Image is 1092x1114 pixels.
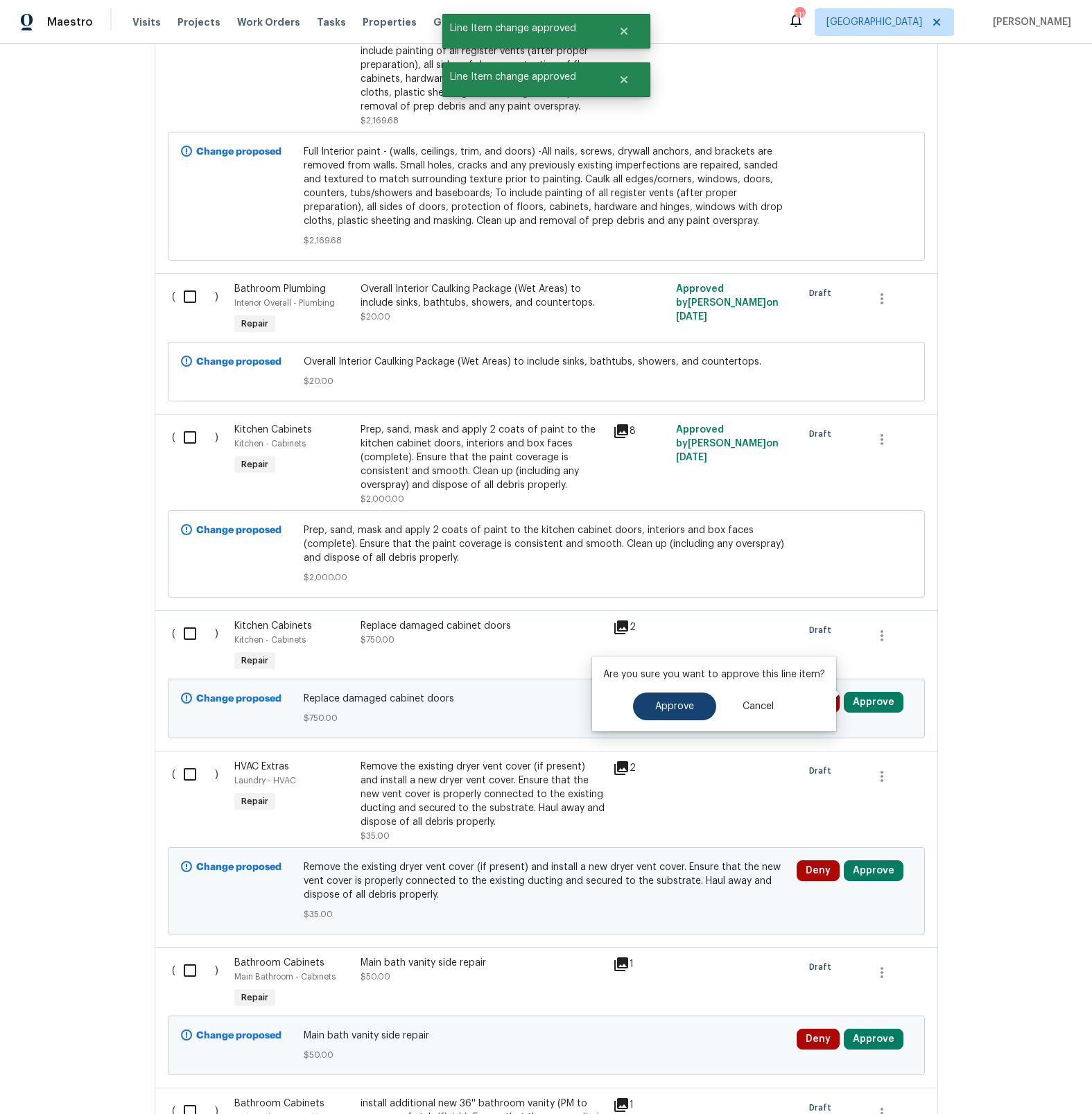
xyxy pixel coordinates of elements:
span: Interior Overall - Plumbing [234,299,335,307]
span: Repair [236,317,274,331]
b: Change proposed [196,147,281,157]
span: Work Orders [237,15,300,29]
span: [DATE] [676,312,707,322]
span: Kitchen - Cabinets [234,439,306,448]
div: ( ) [168,615,231,679]
span: $20.00 [361,313,390,321]
span: Prep, sand, mask and apply 2 coats of paint to the kitchen cabinet doors, interiors and box faces... [304,523,788,565]
span: Bathroom Cabinets [234,958,324,968]
span: Repair [236,991,274,1004]
span: $2,000.00 [304,571,788,584]
span: Replace damaged cabinet doors [304,692,788,706]
b: Change proposed [196,862,281,872]
span: $50.00 [304,1048,788,1062]
span: Tasks [317,17,346,27]
span: Line Item change approved [442,62,601,92]
span: Repair [236,654,274,668]
span: Main bath vanity side repair [304,1029,788,1043]
span: Kitchen - Cabinets [234,636,306,644]
span: [PERSON_NAME] [987,15,1071,29]
div: Prep, sand, mask and apply 2 coats of paint to the kitchen cabinet doors, interiors and box faces... [361,423,605,492]
button: Cancel [720,693,796,720]
span: Geo Assignments [433,15,523,29]
span: Draft [809,960,837,974]
div: Overall Interior Caulking Package (Wet Areas) to include sinks, bathtubs, showers, and countertops. [361,282,605,310]
span: Approved by [PERSON_NAME] on [676,425,779,462]
div: 8 [613,423,668,439]
span: Kitchen Cabinets [234,621,312,631]
span: $750.00 [361,636,395,644]
span: Kitchen Cabinets [234,425,312,435]
div: Remove the existing dryer vent cover (if present) and install a new dryer vent cover. Ensure that... [361,760,605,829]
span: $20.00 [304,374,788,388]
div: Replace damaged cabinet doors [361,619,605,633]
button: Approve [844,1029,903,1050]
span: Draft [809,427,837,441]
span: Approved by [PERSON_NAME] on [676,284,779,322]
span: Laundry - HVAC [234,776,296,785]
span: [DATE] [676,453,707,462]
span: Bathroom Cabinets [234,1099,324,1108]
p: Are you sure you want to approve this line item? [603,668,825,681]
span: Full Interior paint - (walls, ceilings, trim, and doors) -All nails, screws, drywall anchors, and... [304,145,788,228]
span: Repair [236,458,274,471]
span: HVAC Extras [234,762,289,772]
button: Close [601,66,647,94]
span: Cancel [743,702,774,712]
button: Approve [844,860,903,881]
div: Main bath vanity side repair [361,956,605,970]
div: ( ) [168,756,231,847]
span: Draft [809,764,837,778]
div: ( ) [168,419,231,510]
b: Change proposed [196,1031,281,1041]
span: Line Item change approved [442,14,601,43]
span: Projects [177,15,220,29]
b: Change proposed [196,525,281,535]
span: $2,169.68 [361,116,399,125]
button: Approve [844,692,903,713]
span: Overall Interior Caulking Package (Wet Areas) to include sinks, bathtubs, showers, and countertops. [304,355,788,369]
span: $35.00 [304,907,788,921]
span: $35.00 [361,832,390,840]
span: Repair [236,794,274,808]
span: $2,169.68 [304,234,788,247]
button: Close [601,17,647,45]
div: ( ) [168,278,231,342]
button: Deny [797,1029,840,1050]
span: $750.00 [304,711,788,725]
span: Draft [809,623,837,637]
div: 2 [613,760,668,776]
div: 111 [795,8,804,22]
span: Main Bathroom - Cabinets [234,973,336,981]
span: $50.00 [361,973,390,981]
div: 1 [613,1097,668,1113]
button: Deny [797,860,840,881]
div: ( ) [168,952,231,1016]
span: [GEOGRAPHIC_DATA] [826,15,922,29]
div: 2 [613,619,668,636]
b: Change proposed [196,357,281,367]
button: Approve [633,693,716,720]
span: $2,000.00 [361,495,404,503]
span: Maestro [47,15,93,29]
span: Properties [363,15,417,29]
span: Draft [809,286,837,300]
div: 1 [613,956,668,973]
span: Visits [132,15,161,29]
span: Bathroom Plumbing [234,284,326,294]
span: Approve [655,702,694,712]
b: Change proposed [196,694,281,704]
span: Remove the existing dryer vent cover (if present) and install a new dryer vent cover. Ensure that... [304,860,788,902]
